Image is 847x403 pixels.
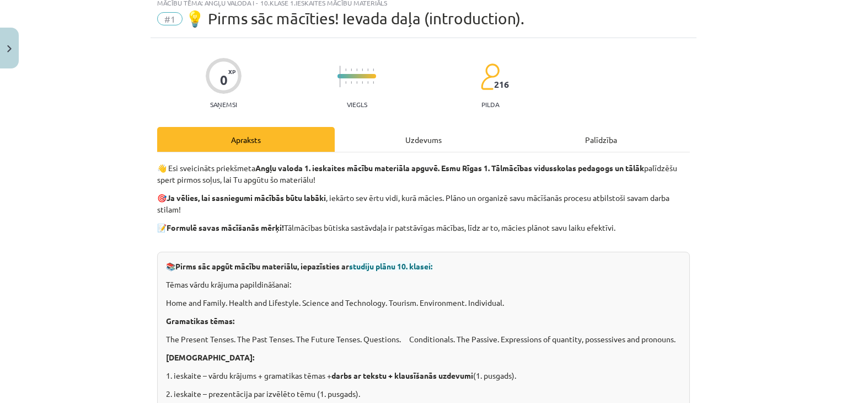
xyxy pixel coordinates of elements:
[345,68,346,71] img: icon-short-line-57e1e144782c952c97e751825c79c345078a6d821885a25fce030b3d8c18986b.svg
[356,68,357,71] img: icon-short-line-57e1e144782c952c97e751825c79c345078a6d821885a25fce030b3d8c18986b.svg
[166,297,681,309] p: Home and Family. Health and Lifestyle. Science and Technology. Tourism. Environment. Individual.
[167,193,326,203] strong: Ja vēlies, lai sasniegumi mācībās būtu labāki
[349,261,432,271] span: studiju plānu 10. klasei:
[347,100,367,108] p: Viegls
[157,192,690,215] p: 🎯 , iekārto sev ērtu vidi, kurā mācies. Plāno un organizē savu mācīšanās procesu atbilstoši savam...
[335,127,512,152] div: Uzdevums
[340,66,341,87] img: icon-long-line-d9ea69661e0d244f92f715978eff75569469978d946b2353a9bb055b3ed8787d.svg
[480,63,500,91] img: students-c634bb4e5e11cddfef0936a35e636f08e4e9abd3cc4e673bd6f9a4125e45ecb1.svg
[206,100,242,108] p: Saņemsi
[166,388,681,400] p: 2. ieskaite – prezentācija par izvēlēto tēmu (1. pusgads).
[373,81,374,84] img: icon-short-line-57e1e144782c952c97e751825c79c345078a6d821885a25fce030b3d8c18986b.svg
[166,261,681,272] p: 📚
[351,81,352,84] img: icon-short-line-57e1e144782c952c97e751825c79c345078a6d821885a25fce030b3d8c18986b.svg
[166,333,681,345] p: The Present Tenses. The Past Tenses. The Future Tenses. Questions. Conditionals. The Passive. Exp...
[255,163,644,173] strong: Angļu valoda 1. ieskaites mācību materiāla apguvē. Esmu Rīgas 1. Tālmācības vidusskolas pedagogs ...
[351,68,352,71] img: icon-short-line-57e1e144782c952c97e751825c79c345078a6d821885a25fce030b3d8c18986b.svg
[157,162,690,185] p: 👋 Esi sveicināts priekšmeta palīdzēšu spert pirmos soļus, lai Tu apgūtu šo materiālu!
[362,68,363,71] img: icon-short-line-57e1e144782c952c97e751825c79c345078a6d821885a25fce030b3d8c18986b.svg
[494,79,509,89] span: 216
[345,81,346,84] img: icon-short-line-57e1e144782c952c97e751825c79c345078a6d821885a25fce030b3d8c18986b.svg
[220,72,228,88] div: 0
[175,261,432,271] strong: Pirms sāc apgūt mācību materiālu, iepazīsties ar
[166,352,254,362] strong: [DEMOGRAPHIC_DATA]:
[356,81,357,84] img: icon-short-line-57e1e144782c952c97e751825c79c345078a6d821885a25fce030b3d8c18986b.svg
[167,222,284,232] strong: Formulē savas mācīšanās mērķi!
[367,81,368,84] img: icon-short-line-57e1e144782c952c97e751825c79c345078a6d821885a25fce030b3d8c18986b.svg
[373,68,374,71] img: icon-short-line-57e1e144782c952c97e751825c79c345078a6d821885a25fce030b3d8c18986b.svg
[331,370,473,380] strong: darbs ar tekstu + klausīšanās uzdevumi
[185,9,524,28] span: 💡 Pirms sāc mācīties! Ievada daļa (introduction).
[157,127,335,152] div: Apraksts
[166,370,681,381] p: 1. ieskaite – vārdu krājums + gramatikas tēmas + (1. pusgads).
[362,81,363,84] img: icon-short-line-57e1e144782c952c97e751825c79c345078a6d821885a25fce030b3d8c18986b.svg
[166,279,681,290] p: Tēmas vārdu krājuma papildināšanai:
[166,316,234,326] strong: Gramatikas tēmas:
[481,100,499,108] p: pilda
[157,12,183,25] span: #1
[157,222,690,245] p: 📝 Tālmācības būtiska sastāvdaļa ir patstāvīgas mācības, līdz ar to, mācies plānot savu laiku efek...
[512,127,690,152] div: Palīdzība
[367,68,368,71] img: icon-short-line-57e1e144782c952c97e751825c79c345078a6d821885a25fce030b3d8c18986b.svg
[228,68,235,75] span: XP
[7,45,12,52] img: icon-close-lesson-0947bae3869378f0d4975bcd49f059093ad1ed9edebbc8119c70593378902aed.svg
